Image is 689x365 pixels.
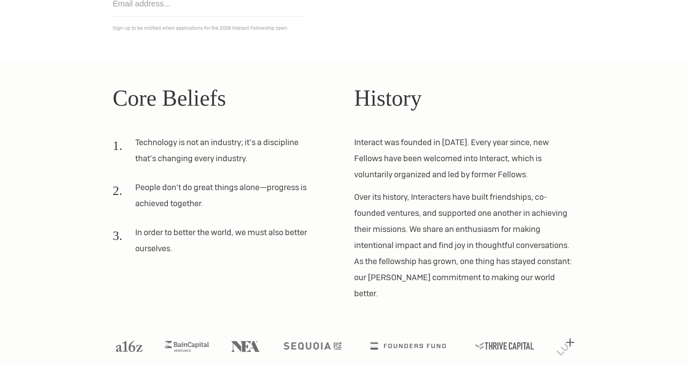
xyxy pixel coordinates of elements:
h2: History [354,81,576,115]
img: NEA logo [231,341,260,352]
h2: Core Beliefs [113,81,335,115]
img: Sequoia logo [283,342,341,350]
p: Interact was founded in [DATE]. Every year since, new Fellows have been welcomed into Interact, w... [354,134,576,182]
p: Sign-up to be notified when applications for the 2026 Interact Fellowship open. [113,23,576,33]
img: Lux Capital logo [556,338,574,356]
img: Founders Fund logo [371,342,446,350]
li: People don’t do great things alone—progress is achieved together. [113,179,316,218]
li: Technology is not an industry; it’s a discipline that’s changing every industry. [113,134,316,173]
p: Over its history, Interacters have built friendships, co-founded ventures, and supported one anot... [354,189,576,301]
img: Thrive Capital logo [475,342,534,350]
img: A16Z logo [116,341,142,352]
li: In order to better the world, we must also better ourselves. [113,224,316,263]
img: Bain Capital Ventures logo [165,341,209,352]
